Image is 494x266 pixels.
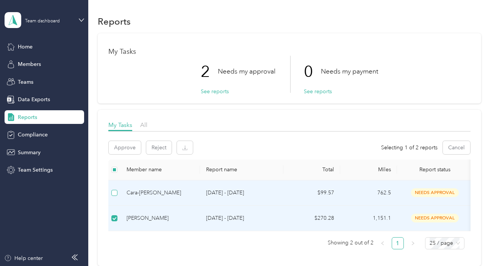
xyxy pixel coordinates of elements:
[206,189,277,197] p: [DATE] - [DATE]
[411,188,459,197] span: needs approval
[392,237,404,249] li: 1
[108,48,471,56] h1: My Tasks
[411,214,459,222] span: needs approval
[201,56,218,88] p: 2
[18,149,41,156] span: Summary
[407,237,419,249] button: right
[443,141,470,154] button: Cancel
[425,237,464,249] div: Page Size
[380,241,385,246] span: left
[146,141,172,154] button: Reject
[206,214,277,222] p: [DATE] - [DATE]
[283,180,340,206] td: $99.57
[377,237,389,249] button: left
[25,19,60,23] div: Team dashboard
[201,88,229,95] button: See reports
[4,254,43,262] button: Help center
[18,43,33,51] span: Home
[18,95,50,103] span: Data Exports
[18,113,37,121] span: Reports
[407,237,419,249] li: Next Page
[304,56,321,88] p: 0
[120,160,200,180] th: Member name
[403,166,467,173] span: Report status
[18,131,48,139] span: Compliance
[340,180,397,206] td: 762.5
[321,67,378,76] p: Needs my payment
[304,88,332,95] button: See reports
[108,121,132,128] span: My Tasks
[392,238,403,249] a: 1
[127,214,194,222] div: [PERSON_NAME]
[346,166,391,173] div: Miles
[283,206,340,231] td: $270.28
[452,224,494,266] iframe: Everlance-gr Chat Button Frame
[328,237,374,249] span: Showing 2 out of 2
[200,160,283,180] th: Report name
[377,237,389,249] li: Previous Page
[340,206,397,231] td: 1,151.1
[98,17,131,25] h1: Reports
[18,60,41,68] span: Members
[218,67,275,76] p: Needs my approval
[430,238,460,249] span: 25 / page
[381,144,438,152] span: Selecting 1 of 2 reports
[411,241,415,246] span: right
[140,121,147,128] span: All
[109,141,141,154] button: Approve
[18,78,33,86] span: Teams
[127,166,194,173] div: Member name
[127,189,194,197] div: Cara-[PERSON_NAME]
[289,166,334,173] div: Total
[18,166,53,174] span: Team Settings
